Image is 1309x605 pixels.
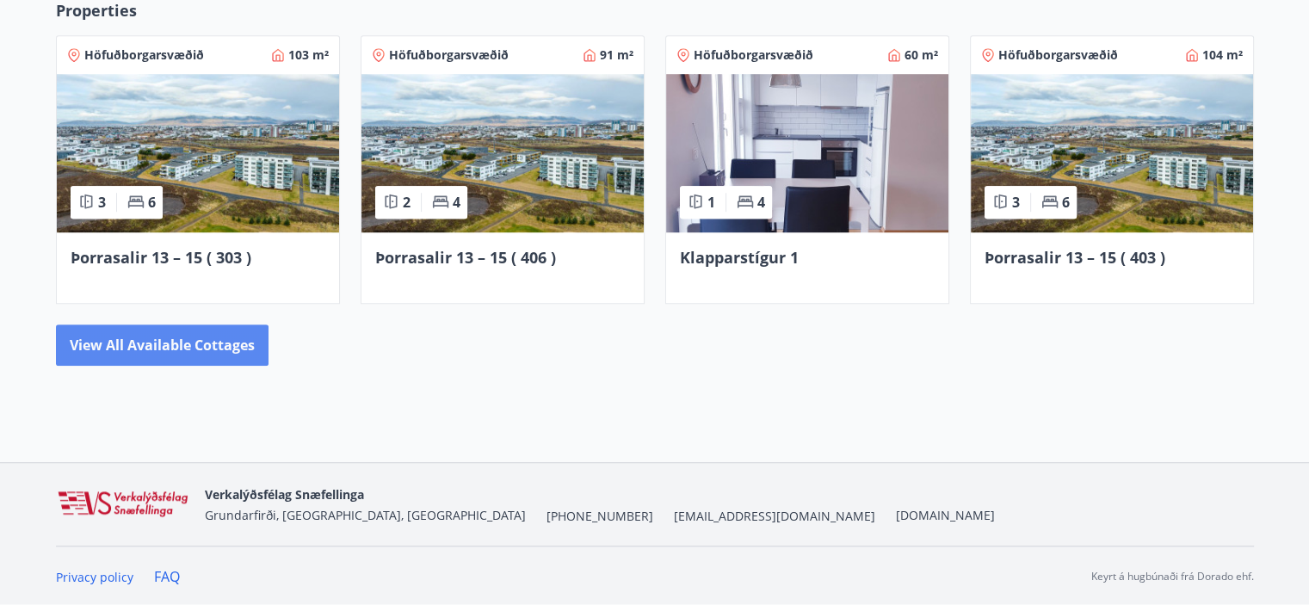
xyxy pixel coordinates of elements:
span: Höfuðborgarsvæðið [694,46,813,64]
img: Paella dish [57,74,339,232]
button: View all available cottages [56,324,269,366]
span: Klapparstígur 1 [680,247,799,268]
span: 60 m² [905,46,938,64]
span: [PHONE_NUMBER] [546,508,653,525]
span: 91 m² [600,46,633,64]
span: Höfuðborgarsvæðið [389,46,509,64]
span: 2 [403,193,411,212]
span: Höfuðborgarsvæðið [998,46,1118,64]
span: 4 [757,193,765,212]
img: Paella dish [971,74,1253,232]
span: 6 [148,193,156,212]
span: Þorrasalir 13 – 15 ( 403 ) [985,247,1165,268]
span: 3 [98,193,106,212]
img: Paella dish [361,74,644,232]
img: Paella dish [666,74,948,232]
span: Höfuðborgarsvæðið [84,46,204,64]
span: 1 [707,193,715,212]
a: [DOMAIN_NAME] [896,507,995,523]
span: 4 [453,193,460,212]
span: 104 m² [1202,46,1243,64]
span: Þorrasalir 13 – 15 ( 303 ) [71,247,251,268]
p: Keyrt á hugbúnaði frá Dorado ehf. [1091,569,1254,584]
span: Verkalýðsfélag Snæfellinga [205,486,364,503]
span: 6 [1062,193,1070,212]
span: 3 [1012,193,1020,212]
img: WvRpJk2u6KDFA1HvFrCJUzbr97ECa5dHUCvez65j.png [56,490,191,519]
span: Þorrasalir 13 – 15 ( 406 ) [375,247,556,268]
span: Grundarfirði, [GEOGRAPHIC_DATA], [GEOGRAPHIC_DATA] [205,507,526,523]
a: Privacy policy [56,569,133,585]
span: 103 m² [288,46,329,64]
a: FAQ [154,567,180,586]
span: [EMAIL_ADDRESS][DOMAIN_NAME] [674,508,875,525]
